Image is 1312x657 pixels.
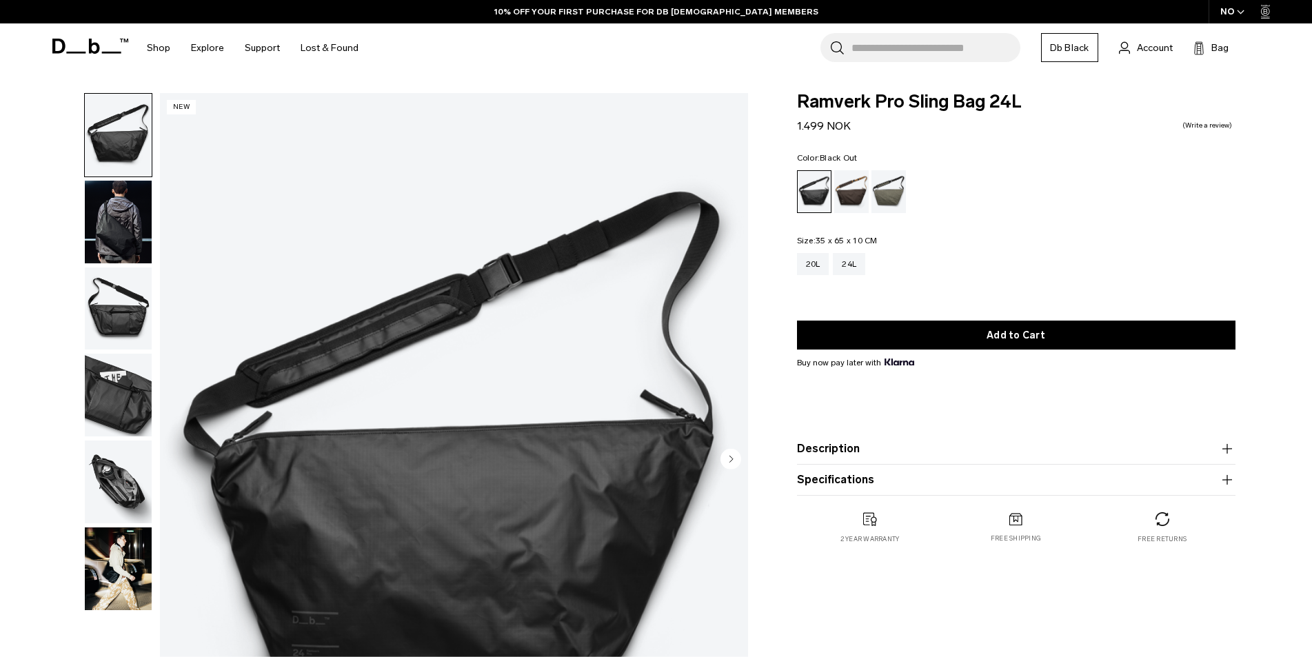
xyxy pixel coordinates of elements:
[85,441,152,523] img: Ramverk Pro Sling Bag 24L Black Out
[1119,39,1173,56] a: Account
[871,170,906,213] a: Forest Green
[84,180,152,264] button: Ramverk Pro Sling Bag 24L Black Out
[84,353,152,437] button: Ramverk Pro Sling Bag 24L Black Out
[1182,122,1232,129] a: Write a review
[797,356,914,369] span: Buy now pay later with
[147,23,170,72] a: Shop
[1211,41,1229,55] span: Bag
[720,448,741,472] button: Next slide
[84,440,152,524] button: Ramverk Pro Sling Bag 24L Black Out
[797,154,858,162] legend: Color:
[137,23,369,72] nav: Main Navigation
[885,358,914,365] img: {"height" => 20, "alt" => "Klarna"}
[820,153,857,163] span: Black Out
[245,23,280,72] a: Support
[85,527,152,610] img: Ramverk Pro Sling Bag 24L Black Out
[797,321,1235,350] button: Add to Cart
[191,23,224,72] a: Explore
[797,236,878,245] legend: Size:
[1137,41,1173,55] span: Account
[494,6,818,18] a: 10% OFF YOUR FIRST PURCHASE FOR DB [DEMOGRAPHIC_DATA] MEMBERS
[840,534,900,544] p: 2 year warranty
[816,236,878,245] span: 35 x 65 x 10 CM
[797,119,851,132] span: 1.499 NOK
[85,94,152,176] img: Ramverk Pro Sling Bag 24L Black Out
[834,170,869,213] a: Espresso
[1138,534,1187,544] p: Free returns
[84,267,152,351] button: Ramverk Pro Sling Bag 24L Black Out
[797,170,831,213] a: Black Out
[1041,33,1098,62] a: Db Black
[797,93,1235,111] span: Ramverk Pro Sling Bag 24L
[84,93,152,177] button: Ramverk Pro Sling Bag 24L Black Out
[167,100,196,114] p: New
[85,354,152,436] img: Ramverk Pro Sling Bag 24L Black Out
[1193,39,1229,56] button: Bag
[797,472,1235,488] button: Specifications
[85,267,152,350] img: Ramverk Pro Sling Bag 24L Black Out
[991,534,1041,543] p: Free shipping
[84,527,152,611] button: Ramverk Pro Sling Bag 24L Black Out
[797,253,829,275] a: 20L
[833,253,865,275] a: 24L
[301,23,359,72] a: Lost & Found
[797,441,1235,457] button: Description
[85,181,152,263] img: Ramverk Pro Sling Bag 24L Black Out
